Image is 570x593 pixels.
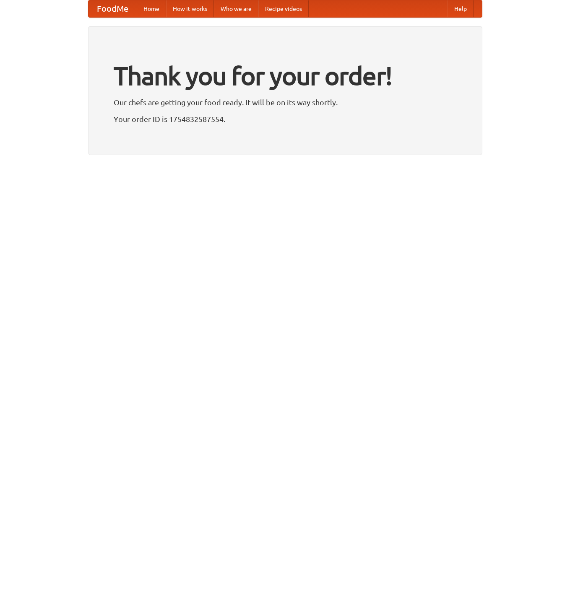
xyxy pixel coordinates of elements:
a: Home [137,0,166,17]
a: How it works [166,0,214,17]
a: Recipe videos [258,0,309,17]
p: Your order ID is 1754832587554. [114,113,457,125]
p: Our chefs are getting your food ready. It will be on its way shortly. [114,96,457,109]
a: FoodMe [88,0,137,17]
h1: Thank you for your order! [114,56,457,96]
a: Who we are [214,0,258,17]
a: Help [448,0,474,17]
